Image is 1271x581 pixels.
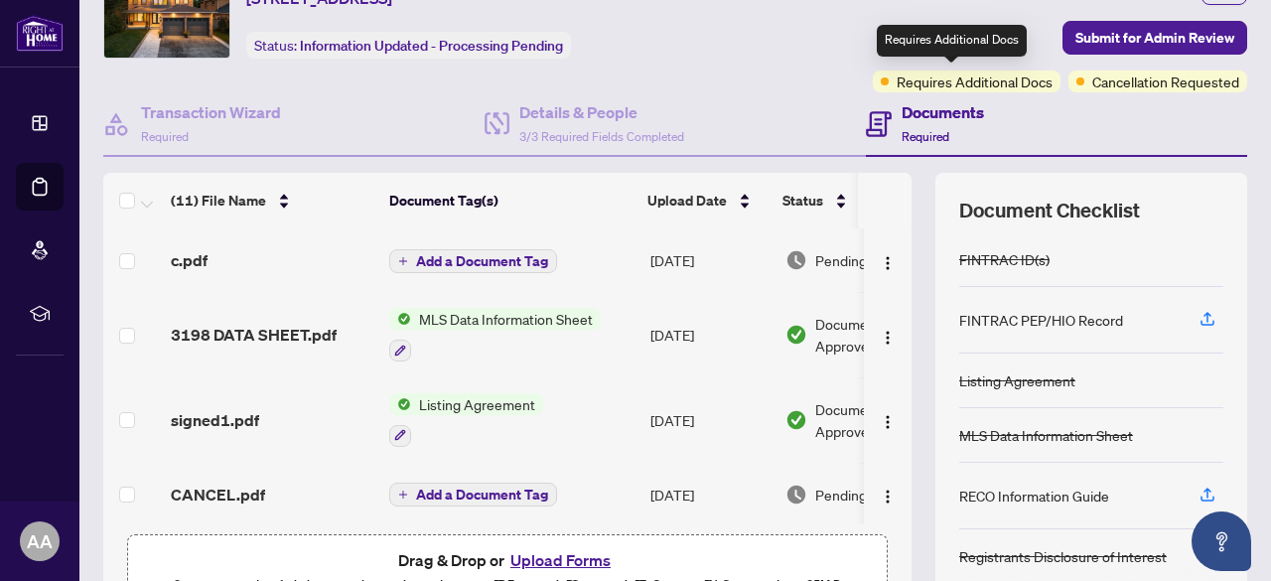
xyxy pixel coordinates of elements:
[897,71,1053,92] span: Requires Additional Docs
[171,483,265,507] span: CANCEL.pdf
[902,129,949,144] span: Required
[959,545,1167,567] div: Registrants Disclosure of Interest
[519,129,684,144] span: 3/3 Required Fields Completed
[872,404,904,436] button: Logo
[389,483,557,507] button: Add a Document Tag
[880,414,896,430] img: Logo
[300,37,563,55] span: Information Updated - Processing Pending
[398,256,408,266] span: plus
[902,100,984,124] h4: Documents
[959,485,1109,507] div: RECO Information Guide
[389,308,411,330] img: Status Icon
[381,173,639,228] th: Document Tag(s)
[872,319,904,351] button: Logo
[411,308,601,330] span: MLS Data Information Sheet
[1075,22,1234,54] span: Submit for Admin Review
[398,490,408,500] span: plus
[782,190,823,212] span: Status
[389,393,543,447] button: Status IconListing Agreement
[411,393,543,415] span: Listing Agreement
[785,484,807,506] img: Document Status
[27,527,53,555] span: AA
[16,15,64,52] img: logo
[1062,21,1247,55] button: Submit for Admin Review
[877,25,1027,57] div: Requires Additional Docs
[171,323,337,347] span: 3198 DATA SHEET.pdf
[171,248,208,272] span: c.pdf
[504,547,617,573] button: Upload Forms
[880,489,896,505] img: Logo
[389,248,557,274] button: Add a Document Tag
[959,424,1133,446] div: MLS Data Information Sheet
[785,324,807,346] img: Document Status
[775,173,943,228] th: Status
[639,173,775,228] th: Upload Date
[389,249,557,273] button: Add a Document Tag
[815,398,938,442] span: Document Approved
[872,479,904,510] button: Logo
[519,100,684,124] h4: Details & People
[141,100,281,124] h4: Transaction Wizard
[141,129,189,144] span: Required
[959,248,1050,270] div: FINTRAC ID(s)
[163,173,381,228] th: (11) File Name
[642,228,777,292] td: [DATE]
[872,244,904,276] button: Logo
[416,488,548,502] span: Add a Document Tag
[642,292,777,377] td: [DATE]
[959,369,1075,391] div: Listing Agreement
[171,408,259,432] span: signed1.pdf
[642,377,777,463] td: [DATE]
[785,249,807,271] img: Document Status
[171,190,266,212] span: (11) File Name
[1192,511,1251,571] button: Open asap
[959,197,1140,224] span: Document Checklist
[1092,71,1239,92] span: Cancellation Requested
[398,547,617,573] span: Drag & Drop or
[389,393,411,415] img: Status Icon
[880,255,896,271] img: Logo
[815,249,915,271] span: Pending Review
[389,482,557,508] button: Add a Document Tag
[642,463,777,526] td: [DATE]
[959,309,1123,331] div: FINTRAC PEP/HIO Record
[416,254,548,268] span: Add a Document Tag
[815,313,938,357] span: Document Approved
[389,308,601,362] button: Status IconMLS Data Information Sheet
[647,190,727,212] span: Upload Date
[880,330,896,346] img: Logo
[815,484,915,506] span: Pending Review
[785,409,807,431] img: Document Status
[246,32,571,59] div: Status:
